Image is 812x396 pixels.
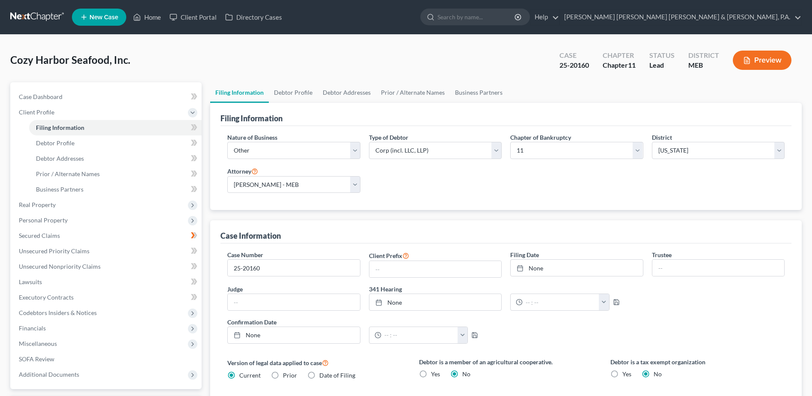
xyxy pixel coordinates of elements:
a: None [511,260,642,276]
span: Client Profile [19,108,54,116]
a: Debtor Profile [269,82,318,103]
a: None [228,327,360,343]
div: 25-20160 [559,60,589,70]
input: Enter case number... [228,260,360,276]
label: Judge [227,285,243,294]
div: Case [559,51,589,60]
label: Type of Debtor [369,133,408,142]
span: Case Dashboard [19,93,62,100]
div: District [688,51,719,60]
label: Debtor is a member of an agricultural cooperative. [419,357,593,366]
a: Executory Contracts [12,290,202,305]
span: No [462,370,470,378]
div: Lead [649,60,675,70]
a: Lawsuits [12,274,202,290]
label: Nature of Business [227,133,277,142]
span: Debtor Profile [36,139,74,147]
div: Chapter [603,51,636,60]
input: Search by name... [437,9,516,25]
div: Chapter [603,60,636,70]
label: Case Number [227,250,263,259]
span: Yes [622,370,631,378]
span: Executory Contracts [19,294,74,301]
a: Case Dashboard [12,89,202,105]
label: Trustee [652,250,672,259]
label: District [652,133,672,142]
span: No [654,370,662,378]
span: Prior / Alternate Names [36,170,100,177]
label: Client Prefix [369,250,409,261]
a: Filing Information [29,120,202,135]
a: Debtor Profile [29,135,202,151]
span: Unsecured Priority Claims [19,247,89,255]
span: Filing Information [36,124,84,131]
span: Additional Documents [19,371,79,378]
input: -- [228,294,360,310]
a: Home [129,9,165,25]
span: Prior [283,372,297,379]
a: [PERSON_NAME] [PERSON_NAME] [PERSON_NAME] & [PERSON_NAME], P.A. [560,9,801,25]
span: 11 [628,61,636,69]
a: Business Partners [450,82,508,103]
span: Financials [19,324,46,332]
a: SOFA Review [12,351,202,367]
a: Filing Information [210,82,269,103]
input: -- [652,260,784,276]
label: Confirmation Date [223,318,506,327]
span: Date of Filing [319,372,355,379]
span: Yes [431,370,440,378]
span: Current [239,372,261,379]
label: 341 Hearing [365,285,648,294]
a: Prior / Alternate Names [376,82,450,103]
div: Case Information [220,231,281,241]
a: Debtor Addresses [29,151,202,166]
span: Debtor Addresses [36,155,84,162]
label: Debtor is a tax exempt organization [610,357,785,366]
span: Secured Claims [19,232,60,239]
span: Business Partners [36,186,83,193]
div: Status [649,51,675,60]
input: -- [369,261,501,277]
span: Personal Property [19,216,68,224]
label: Attorney [227,166,258,176]
span: Real Property [19,201,56,208]
input: -- : -- [523,294,599,310]
span: Miscellaneous [19,340,57,347]
a: Help [530,9,559,25]
span: SOFA Review [19,355,54,363]
a: Directory Cases [221,9,286,25]
a: Unsecured Priority Claims [12,243,202,259]
span: New Case [89,14,118,21]
a: Client Portal [165,9,221,25]
button: Preview [733,51,791,70]
label: Chapter of Bankruptcy [510,133,571,142]
label: Version of legal data applied to case [227,357,402,368]
span: Codebtors Insiders & Notices [19,309,97,316]
span: Lawsuits [19,278,42,285]
span: Unsecured Nonpriority Claims [19,263,101,270]
a: Business Partners [29,182,202,197]
div: Filing Information [220,113,283,123]
a: Secured Claims [12,228,202,243]
a: Prior / Alternate Names [29,166,202,182]
input: -- : -- [381,327,458,343]
label: Filing Date [510,250,539,259]
a: None [369,294,501,310]
span: Cozy Harbor Seafood, Inc. [10,54,130,66]
div: MEB [688,60,719,70]
a: Unsecured Nonpriority Claims [12,259,202,274]
a: Debtor Addresses [318,82,376,103]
